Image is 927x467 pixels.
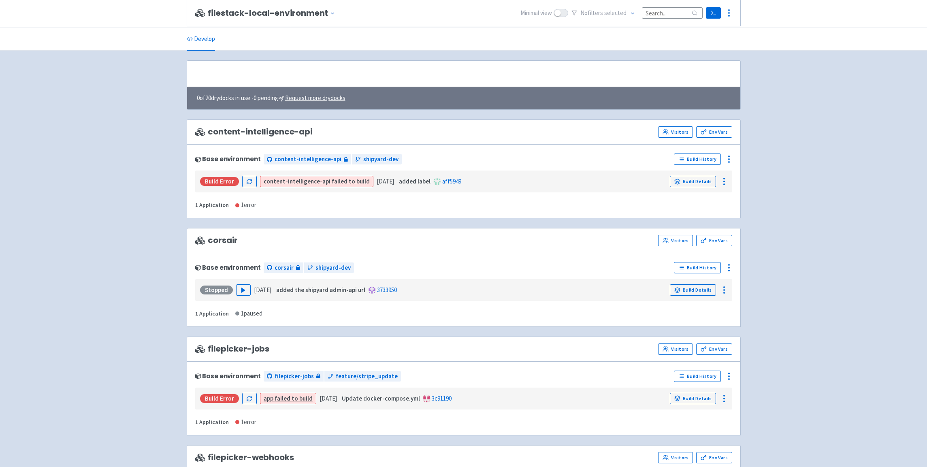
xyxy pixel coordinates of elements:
[264,262,303,273] a: corsair
[442,177,461,185] a: aff5949
[674,262,721,273] a: Build History
[195,309,229,318] div: 1 Application
[200,394,239,403] div: Build Error
[342,394,420,402] strong: Update docker-compose.yml
[363,155,399,164] span: shipyard-dev
[264,394,313,402] a: app failed to build
[197,94,345,103] span: 0 of 20 drydocks in use - 0 pending
[200,286,233,294] div: Stopped
[195,373,261,380] div: Base environment
[670,284,716,296] a: Build Details
[580,9,627,18] span: No filter s
[696,452,732,463] a: Env Vars
[377,177,394,185] time: [DATE]
[264,177,370,185] a: content-intelligence-api failed to build
[658,126,693,138] a: Visitors
[399,177,430,185] strong: added label
[336,372,398,381] span: feature/stripe_update
[264,394,273,402] strong: app
[658,343,693,355] a: Visitors
[674,371,721,382] a: Build History
[195,264,261,271] div: Base environment
[674,154,721,165] a: Build History
[276,286,365,294] strong: added the shipyard admin-api url
[285,94,345,102] u: Request more drydocks
[200,177,239,186] div: Build Error
[235,309,262,318] div: 1 paused
[604,9,627,17] span: selected
[642,7,703,18] input: Search...
[195,236,238,245] span: corsair
[670,176,716,187] a: Build Details
[264,371,324,382] a: filepicker-jobs
[235,418,256,427] div: 1 error
[254,286,271,294] time: [DATE]
[195,200,229,210] div: 1 Application
[377,286,397,294] a: 3733950
[706,7,721,19] a: Terminal
[195,344,270,354] span: filepicker-jobs
[275,155,341,164] span: content-intelligence-api
[275,372,314,381] span: filepicker-jobs
[324,371,401,382] a: feature/stripe_update
[520,9,552,18] span: Minimal view
[187,28,215,51] a: Develop
[696,343,732,355] a: Env Vars
[696,235,732,246] a: Env Vars
[195,418,229,427] div: 1 Application
[235,200,256,210] div: 1 error
[264,177,330,185] strong: content-intelligence-api
[195,127,313,136] span: content-intelligence-api
[195,156,261,162] div: Base environment
[658,235,693,246] a: Visitors
[315,263,351,273] span: shipyard-dev
[320,394,337,402] time: [DATE]
[432,394,452,402] a: 3c91190
[304,262,354,273] a: shipyard-dev
[670,393,716,404] a: Build Details
[208,9,339,18] button: filestack-local-environment
[195,453,294,462] span: filepicker-webhooks
[352,154,402,165] a: shipyard-dev
[264,154,351,165] a: content-intelligence-api
[658,452,693,463] a: Visitors
[696,126,732,138] a: Env Vars
[236,284,251,296] button: Play
[275,263,294,273] span: corsair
